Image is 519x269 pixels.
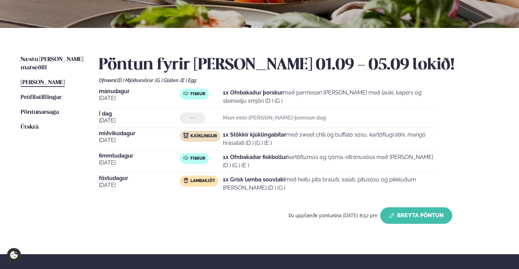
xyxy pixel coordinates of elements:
[223,89,436,105] p: með parmesan [PERSON_NAME] með lauki, kapers og steinselju smjöri (D ) (G )
[99,78,498,83] div: Ofnæmi:
[223,114,326,121] strong: Mun ekki [PERSON_NAME] þennan dag
[99,94,180,102] span: [DATE]
[21,57,83,71] span: Næstu [PERSON_NAME] matseðill
[21,80,65,86] span: [PERSON_NAME]
[223,131,286,138] strong: 1x Stökkir kjúklingabitar
[180,78,196,83] span: (E ) Egg
[223,176,285,183] strong: 1x Grísk lamba souvlaki
[99,176,180,181] span: föstudagur
[183,133,189,138] img: chicken.svg
[99,117,180,125] span: [DATE]
[190,91,205,97] span: Fiskur
[223,89,283,96] strong: 1x Ofnbakaður þorskur
[99,56,498,75] h2: Pöntun fyrir [PERSON_NAME] 01.09 - 05.09 lokið!
[99,181,180,189] span: [DATE]
[21,124,39,130] span: Útskrá
[99,153,180,159] span: fimmtudagur
[7,248,21,262] a: Cookie settings
[21,93,62,102] a: Prófílstillingar
[21,109,59,115] span: Pöntunarsaga
[99,136,180,145] span: [DATE]
[190,178,215,184] span: Lambakjöt
[183,155,189,161] img: fish.svg
[99,111,180,117] span: Í dag
[21,56,85,72] a: Næstu [PERSON_NAME] matseðill
[289,213,377,218] span: Þú uppfærðir pöntunina [DATE] 8:52 pm
[183,91,189,96] img: fish.svg
[380,207,452,224] button: Breyta Pöntun
[183,178,189,183] img: Lamb.svg
[190,115,195,121] span: ---
[21,108,59,117] a: Pöntunarsaga
[190,156,205,161] span: Fiskur
[190,133,217,139] span: Kjúklingur
[99,159,180,167] span: [DATE]
[99,131,180,136] span: miðvikudagur
[21,123,39,131] a: Útskrá
[21,79,65,87] a: [PERSON_NAME]
[21,94,62,100] span: Prófílstillingar
[99,89,180,94] span: mánudagur
[117,78,155,83] span: (D ) Mjólkurvörur ,
[223,131,436,147] p: með sweet chili og buffalo sósu, kartöflugratíni, mangó hrásalati (D ) (G ) (E )
[223,153,436,170] p: kartöflumús og rjóma-sítrónusósa með [PERSON_NAME] (D ) (G ) (E )
[223,154,287,160] strong: 1x Ofnbakaðar fiskbollur
[223,176,436,192] p: með heitu pita brauði, salati, pitusósu og pikkluðum [PERSON_NAME] (D ) (G )
[155,78,180,83] span: (G ) Glúten ,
